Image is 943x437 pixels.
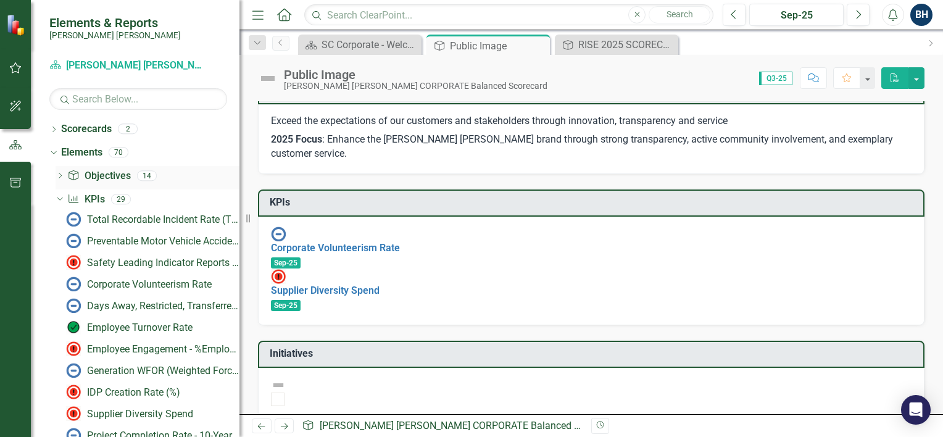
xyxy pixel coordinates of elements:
div: IDP Creation Rate (%) [87,387,180,398]
div: Days Away, Restricted, Transferred (DART) Rate [87,301,239,312]
a: Supplier Diversity Spend [63,404,193,423]
img: No Information [66,363,81,378]
span: Elements & Reports [49,15,181,30]
a: Safety Leading Indicator Reports (LIRs) [63,252,239,272]
p: : Enhance the [PERSON_NAME] [PERSON_NAME] brand through strong transparency, active community inv... [271,130,912,161]
img: Below MIN Target [66,406,81,421]
div: Preventable Motor Vehicle Accident (PMVA) Rate* [87,236,239,247]
a: Employee Turnover Rate​ [63,317,193,337]
a: Corporate Volunteerism Rate [271,242,400,254]
h3: Initiatives [270,348,917,359]
span: Q3-25 [759,72,792,85]
img: No Information [66,212,81,227]
button: Sep-25 [749,4,844,26]
div: 2 [118,124,138,135]
a: Objectives [67,169,130,183]
div: 14 [137,170,157,181]
p: Exceed the expectations of our customers and stakeholders through innovation, transparency and se... [271,114,912,131]
a: IDP Creation Rate (%) [63,382,180,402]
span: Sep-25 [271,300,301,311]
a: Preventable Motor Vehicle Accident (PMVA) Rate* [63,231,239,251]
a: [PERSON_NAME] [PERSON_NAME] CORPORATE Balanced Scorecard [320,420,618,431]
h3: KPIs [270,197,917,208]
img: On Target [66,320,81,335]
input: Search ClearPoint... [304,4,713,26]
a: Elements [61,146,102,160]
a: Employee Engagement - %Employee Participation in Gallup Survey​ [63,339,239,359]
div: RISE 2025 SCORECARD [578,37,675,52]
input: Search Below... [49,88,227,110]
img: No Information [66,277,81,291]
div: Employee Turnover Rate​ [87,322,193,333]
strong: 2025 Focus [271,133,322,145]
a: Corporate Volunteerism Rate [63,274,212,294]
div: Generation WFOR (Weighted Forced Outage Rate - Major Generating Units Cherokee, Cross, [PERSON_NA... [87,365,239,377]
a: RISE 2025 SCORECARD [558,37,675,52]
img: Not Defined [271,378,286,393]
div: Corporate Volunteerism Rate [87,279,212,290]
div: Safety Leading Indicator Reports (LIRs) [87,257,239,268]
div: 70 [109,148,128,158]
div: Public Image [450,38,547,54]
a: Generation WFOR (Weighted Forced Outage Rate - Major Generating Units Cherokee, Cross, [PERSON_NA... [63,360,239,380]
a: Total Recordable Incident Rate (TRIR) [63,209,239,229]
a: KPIs [67,193,104,207]
img: Not Defined [258,69,278,88]
div: Public Image [284,68,547,81]
button: BH [910,4,933,26]
div: Supplier Diversity Spend [87,409,193,420]
span: Search [667,9,693,19]
div: SC Corporate - Welcome to ClearPoint [322,37,418,52]
div: Total Recordable Incident Rate (TRIR) [87,214,239,225]
img: Not Meeting Target [66,341,81,356]
a: SC Corporate - Welcome to ClearPoint [301,37,418,52]
img: Below MIN Target [271,269,286,284]
small: [PERSON_NAME] [PERSON_NAME] [49,30,181,40]
a: Scorecards [61,122,112,136]
img: Not Meeting Target [66,255,81,270]
img: No Information [271,227,286,241]
div: Sep-25 [754,8,839,23]
div: [PERSON_NAME] [PERSON_NAME] CORPORATE Balanced Scorecard [284,81,547,91]
img: ClearPoint Strategy [6,14,28,35]
button: Search [649,6,710,23]
a: Supplier Diversity Spend [271,285,380,296]
div: 29 [111,194,131,204]
div: Open Intercom Messenger [901,395,931,425]
img: Not Meeting Target [66,385,81,399]
img: No Information [66,298,81,313]
span: Sep-25 [271,257,301,268]
a: Days Away, Restricted, Transferred (DART) Rate [63,296,239,315]
img: No Information [66,233,81,248]
div: » » [302,419,582,433]
div: Employee Engagement - %Employee Participation in Gallup Survey​ [87,344,239,355]
a: [PERSON_NAME] [PERSON_NAME] CORPORATE Balanced Scorecard [49,59,204,73]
